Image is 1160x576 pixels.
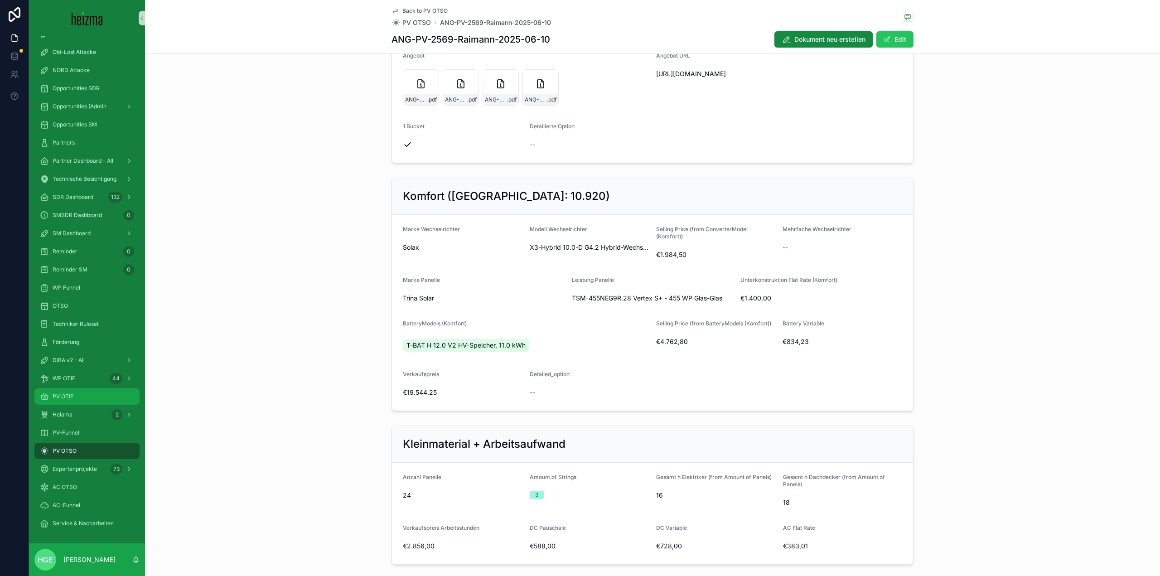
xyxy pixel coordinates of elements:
[53,447,77,455] span: PV OTSO
[774,31,873,48] button: Dokument neu erstellen
[403,226,460,232] span: Marke Wechselrichter
[34,80,140,97] a: Opportunities SDR
[34,261,140,278] a: Reminder SM0
[530,226,587,232] span: Modell Wechselrichter
[53,139,75,146] span: Partners
[572,276,614,283] span: Leistung Panelle
[123,264,134,275] div: 0
[38,554,53,565] span: HGE
[391,18,431,27] a: PV OTSO
[403,52,425,59] span: Angebot
[535,491,538,499] div: 3
[783,498,903,507] span: 18
[53,520,114,527] span: Service & Nacharbeiten
[403,437,565,451] h2: Kleinmaterial + Arbeitsaufwand
[34,135,140,151] a: Partners
[53,248,77,255] span: Reminder
[656,69,902,78] span: [URL][DOMAIN_NAME]
[530,542,649,551] span: €588,00
[53,212,102,219] span: SMSDR Dashboard
[53,194,93,201] span: SDR Dashboard
[34,425,140,441] a: PV-Funnel
[794,35,865,44] span: Dokument neu erstellen
[783,320,824,327] span: Battery Variable
[530,243,649,252] span: X3-Hybrid 10.0-D G4.2 Hybrid-Wechselrichter
[111,464,122,474] div: 73
[34,316,140,332] a: Techniker Ruleset
[123,246,134,257] div: 0
[34,298,140,314] a: OTSO
[34,62,140,78] a: NORD Attacke
[403,388,522,397] span: €19.544,25
[34,443,140,459] a: PV OTSO
[525,96,547,103] span: ANG-PV-2569-Raimann-2025-06-10
[53,157,113,165] span: Partner Dashboard - All
[53,121,97,128] span: Opportunities SM
[656,474,772,480] span: Gesamt h Elektriker (from Amount of Panels)
[656,226,748,240] span: Selling Price (from ConverterModel (Komfort))
[34,44,140,60] a: Old-Lost Attacke
[530,371,570,378] span: Detailed_option
[34,497,140,513] a: AC-Funnel
[656,542,776,551] span: €728,00
[783,337,902,346] span: €834,23
[656,250,775,259] span: €1.984,50
[530,474,576,480] span: Amount of Strings
[34,171,140,187] a: Technische Besichtigung
[53,320,99,328] span: Techniker Ruleset
[403,189,610,203] h2: Komfort ([GEOGRAPHIC_DATA]: 10.920)
[656,491,776,500] span: 16
[53,266,87,273] span: Reminder SM
[405,96,427,103] span: ANG-PV-2569-Raimann-2025-06-10
[34,515,140,532] a: Service & Nacharbeiten
[402,7,448,15] span: Back to PV OTSO
[656,52,690,59] span: Angebot URL
[530,140,535,149] span: --
[123,210,134,221] div: 0
[53,465,97,473] span: Expertenprojekte
[403,320,467,327] span: BatteryModels (Komfort)
[740,294,902,303] span: €1.400,00
[53,67,90,74] span: NORD Attacke
[110,373,122,384] div: 44
[34,189,140,205] a: SDR Dashboard132
[403,294,434,303] span: Trina Solar
[403,123,425,130] span: 1 Bucket
[403,371,439,378] span: Verkaufspreis
[572,294,722,303] span: TSM-455NEG9R.28 Vertex S+ - 455 WP Glas-Glas
[34,407,140,423] a: Heiama2
[783,524,815,531] span: AC Flat Rate
[403,276,440,283] span: Marke Panelle
[34,370,140,387] a: WP OTIF44
[403,542,522,551] span: €2.856,00
[34,280,140,296] a: WP Funnel
[53,339,79,346] span: Förderung
[53,393,73,400] span: PV OTIF
[108,192,122,203] div: 132
[403,524,479,531] span: Verkaufspreis Arbeitsstunden
[403,474,441,480] span: Anzahl Panelle
[53,357,85,364] span: DiBA v2 - All
[406,341,526,350] span: T-BAT H 12.0 V2 HV-Speicher, 11.0 kWh
[402,18,431,27] span: PV OTSO
[34,98,140,115] a: Opportunities (Admin
[53,375,75,382] span: WP OTIF
[53,284,80,291] span: WP Funnel
[53,502,80,509] span: AC-Funnel
[876,31,913,48] button: Edit
[34,225,140,242] a: SM Dashboard
[34,334,140,350] a: Förderung
[391,7,448,15] a: Back to PV OTSO
[530,123,575,130] span: Detailierte Option
[53,302,68,310] span: OTSO
[34,207,140,223] a: SMSDR Dashboard0
[34,388,140,405] a: PV OTIF
[427,96,437,103] span: .pdf
[34,352,140,368] a: DiBA v2 - All
[403,491,411,500] span: 24
[656,337,775,346] span: €4.762,80
[53,230,91,237] span: SM Dashboard
[53,85,100,92] span: Opportunities SDR
[440,18,551,27] a: ANG-PV-2569-Raimann-2025-06-10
